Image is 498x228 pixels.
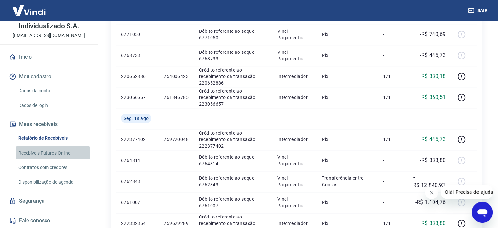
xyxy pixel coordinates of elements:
[164,136,189,143] p: 759720048
[322,220,373,227] p: Pix
[383,136,402,143] p: 1/1
[420,52,446,59] p: -R$ 445,73
[322,157,373,164] p: Pix
[277,136,311,143] p: Intermediador
[383,73,402,80] p: 1/1
[415,198,446,206] p: -R$ 1.104,76
[322,199,373,206] p: Pix
[164,220,189,227] p: 759629289
[199,28,267,41] p: Débito referente ao saque 6771050
[441,185,493,199] iframe: Mensagem da empresa
[383,52,402,59] p: -
[420,31,446,38] p: -R$ 740,69
[16,132,90,145] a: Relatório de Recebíveis
[8,194,90,208] a: Segurança
[383,220,402,227] p: 1/1
[121,157,153,164] p: 6764814
[277,94,311,101] p: Intermediador
[277,175,311,188] p: Vindi Pagamentos
[322,52,373,59] p: Pix
[383,157,402,164] p: -
[16,146,90,160] a: Recebíveis Futuros Online
[8,214,90,228] a: Fale conosco
[4,5,55,10] span: Olá! Precisa de ajuda?
[277,28,311,41] p: Vindi Pagamentos
[8,0,50,20] img: Vindi
[199,196,267,209] p: Débito referente ao saque 6761007
[413,174,446,189] p: -R$ 12.840,93
[383,31,402,38] p: -
[199,88,267,107] p: Crédito referente ao recebimento da transação 223056657
[121,136,153,143] p: 222377402
[421,219,446,227] p: R$ 333,80
[322,136,373,143] p: Pix
[16,84,90,97] a: Dados da conta
[8,50,90,64] a: Início
[425,186,438,199] iframe: Fechar mensagem
[121,199,153,206] p: 6761007
[8,70,90,84] button: Meu cadastro
[5,16,93,30] p: Escola de Ensino Individualizado S.A.
[121,31,153,38] p: 6771050
[322,175,373,188] p: Transferência entre Contas
[277,49,311,62] p: Vindi Pagamentos
[421,73,446,80] p: R$ 380,18
[199,154,267,167] p: Débito referente ao saque 6764814
[472,202,493,223] iframe: Botão para abrir a janela de mensagens
[124,115,149,122] span: Seg, 18 ago
[13,32,85,39] p: [EMAIL_ADDRESS][DOMAIN_NAME]
[277,73,311,80] p: Intermediador
[383,178,402,185] p: -
[421,93,446,101] p: R$ 360,51
[383,94,402,101] p: 1/1
[420,156,446,164] p: -R$ 333,80
[199,67,267,86] p: Crédito referente ao recebimento da transação 220652886
[199,175,267,188] p: Débito referente ao saque 6762843
[121,178,153,185] p: 6762843
[277,154,311,167] p: Vindi Pagamentos
[421,135,446,143] p: R$ 445,73
[164,73,189,80] p: 754006423
[277,196,311,209] p: Vindi Pagamentos
[199,130,267,149] p: Crédito referente ao recebimento da transação 222377402
[164,94,189,101] p: 761846785
[16,161,90,174] a: Contratos com credores
[383,199,402,206] p: -
[322,73,373,80] p: Pix
[322,31,373,38] p: Pix
[121,220,153,227] p: 222332354
[16,176,90,189] a: Disponibilização de agenda
[121,73,153,80] p: 220652886
[322,94,373,101] p: Pix
[121,94,153,101] p: 223056657
[467,5,490,17] button: Sair
[16,99,90,112] a: Dados de login
[199,49,267,62] p: Débito referente ao saque 6768733
[121,52,153,59] p: 6768733
[8,117,90,132] button: Meus recebíveis
[277,220,311,227] p: Intermediador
